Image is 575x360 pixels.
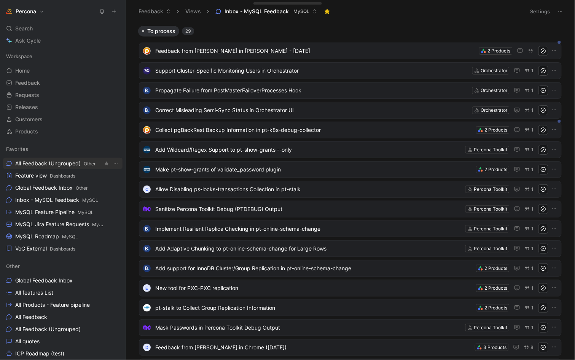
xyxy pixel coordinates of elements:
a: logoMask Passwords in Percona Toolkit Debug OutputPercona Toolkit1 [139,319,562,336]
div: 29 [182,27,194,35]
span: MySQL [293,8,309,15]
span: 1 [532,147,534,152]
img: logo [143,265,151,272]
div: Orchestrator [481,106,508,114]
span: All features List [15,289,53,297]
button: 1 [523,304,535,312]
img: logo [143,87,151,94]
button: 1 [523,146,535,154]
a: logoPropagate Failure from PostMasterFailoverProcesses HookOrchestrator1 [139,82,562,99]
a: Requests [3,89,123,101]
div: Percona Toolkit [474,205,508,213]
span: 1 [532,266,534,271]
span: 1 [532,306,534,310]
span: Favorites [6,145,28,153]
div: Percona Toolkit [474,225,508,233]
a: All features List [3,287,123,298]
div: E [143,284,151,292]
span: ICP Roadmap (test) [15,350,64,357]
img: logo [143,205,151,213]
a: MySQL Jira Feature RequestsMySQL [3,219,123,230]
span: All Products - Feature pipeline [15,301,90,309]
span: Other [84,161,96,167]
a: All Feedback (Ungrouped)OtherView actions [3,158,123,169]
span: Other [76,185,88,191]
div: OtherGlobal Feedback InboxAll features ListAll Products - Feature pipelineAll FeedbackAll Feedbac... [3,260,123,359]
span: Make pt-show-grants of validate_password plugin [155,165,473,174]
button: 1 [523,165,535,174]
span: 1 [532,227,534,231]
button: 1 [523,244,535,253]
a: logoImplement Resilient Replica Checking in pt-online-schema-changePercona Toolkit1 [139,220,562,237]
img: logo [143,245,151,252]
button: 1 [523,67,535,75]
div: Percona Toolkit [474,324,508,331]
span: 1 [532,207,534,211]
button: 1 [523,106,535,114]
a: logoFeedback from [PERSON_NAME] in [PERSON_NAME] - [DATE]2 Products [139,43,562,59]
span: Support Cluster-Specific Monitoring Users in Orchestrator [155,66,469,75]
div: 2 Products [488,47,511,55]
span: Implement Resilient Replica Checking in pt-online-schema-change [155,224,462,233]
a: All Feedback [3,311,123,323]
div: D [143,344,151,351]
a: All Feedback (Ungrouped) [3,324,123,335]
span: Add Adaptive Chunking to pt-online-schema-change for Large Rows [155,244,462,253]
a: ICP Roadmap (test) [3,348,123,359]
button: 1 [523,126,535,134]
a: DFeedback from [PERSON_NAME] in Chrome ([DATE])3 Products8 [139,339,562,356]
a: MySQL RoadmapMySQL [3,231,123,242]
a: ENew tool for PXC-PXC replication2 Products1 [139,280,562,297]
span: Add Wildcard/Regex Support to pt-show-grants --only [155,145,462,154]
button: Feedback [135,6,174,17]
img: Percona [5,8,13,15]
span: Dashboards [50,246,75,252]
span: Ask Cycle [15,36,41,45]
button: To process [138,26,179,36]
span: To process [147,27,175,35]
button: 1 [523,324,535,332]
span: MySQL [82,197,98,203]
span: VoC External [15,245,75,253]
button: 1 [523,264,535,273]
img: logo [143,166,151,173]
a: All quotes [3,336,123,347]
span: All Feedback [15,313,47,321]
a: logoAdd support for InnoDB Cluster/Group Replication in pt-online-schema-change2 Products1 [139,260,562,277]
a: Feedback [3,77,123,89]
span: Requests [15,91,39,99]
span: Propagate Failure from PostMasterFailoverProcesses Hook [155,86,469,95]
span: Other [6,262,20,270]
a: Products [3,126,123,137]
span: 1 [532,286,534,290]
a: Feature viewDashboards [3,170,123,181]
span: 1 [532,167,534,172]
span: 1 [532,325,534,330]
span: MySQL [78,209,94,215]
button: Inbox - MySQL FeedbackMySQL [212,6,320,17]
span: Home [15,67,30,75]
img: logo [143,146,151,154]
span: Collect pgBackRest Backup Information in pt-k8s-debug-collector [155,125,473,135]
span: All Feedback (Ungrouped) [15,325,81,333]
a: logoCollect pgBackRest Backup Information in pt-k8s-debug-collector2 Products1 [139,122,562,138]
div: C [143,186,151,193]
span: Customers [15,116,43,123]
a: Inbox - MySQL FeedbackMySQL [3,194,123,206]
div: 3 Products [484,344,507,351]
span: MySQL Feature Pipeline [15,208,94,216]
span: 1 [532,68,534,73]
a: Customers [3,114,123,125]
span: 1 [532,88,534,93]
button: 1 [523,86,535,95]
span: MySQL Roadmap [15,233,78,241]
button: 1 [523,185,535,193]
span: Allow Disabling ps-locks-transactions Collection in pt-stalk [155,185,462,194]
a: Releases [3,101,123,113]
span: Releases [15,103,38,111]
img: logo [143,324,151,331]
span: All Feedback (Ungrouped) [15,160,96,168]
span: Global Feedback Inbox [15,277,73,284]
button: PerconaPercona [3,6,46,17]
div: Other [3,260,123,272]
